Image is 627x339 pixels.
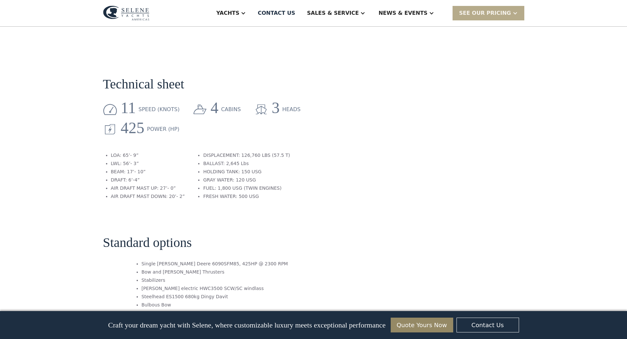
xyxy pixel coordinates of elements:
[203,185,290,192] li: FUEL: 1,800 USG (TWIN ENGINES)
[258,9,295,17] div: Contact US
[142,293,356,300] li: Steelhead ES1500 680kg Dingy Davit
[211,99,219,117] h2: 4
[1,224,105,242] span: Tick the box below to receive occasional updates, exclusive offers, and VIP access via text message.
[216,9,239,17] div: Yachts
[221,106,241,113] div: cabins
[142,260,356,267] li: Single [PERSON_NAME] Deere 6090SFM85, 425HP @ 2300 RPM
[203,168,290,175] li: HOLDING TANK: 150 USG
[111,160,185,167] li: LWL: 56’- 3”
[2,288,60,299] strong: I want to subscribe to your Newsletter.
[203,177,290,183] li: GRAY WATER: 120 USG
[1,246,102,257] span: We respect your time - only the good stuff, never spam.
[139,106,180,113] div: speed (knots)
[121,99,136,117] h2: 11
[391,318,453,332] a: Quote Yours Now
[379,9,428,17] div: News & EVENTS
[111,185,185,192] li: AIR DRAFT MAST UP: 27’- 0”
[142,302,356,308] li: Bulbous Bow
[111,152,185,159] li: LOA: 65’- 9”
[457,318,519,332] a: Contact Us
[307,9,359,17] div: Sales & Service
[142,277,356,284] li: Stabilizers
[103,6,149,21] img: logo
[142,285,356,292] li: [PERSON_NAME] electric HWC3500 SCW/SC windlass
[272,99,280,117] h2: 3
[2,287,6,292] input: I want to subscribe to your Newsletter.Unsubscribe any time by clicking the link at the bottom of...
[147,125,180,133] div: Power (HP)
[142,269,356,276] li: Bow and [PERSON_NAME] Thrusters
[111,193,185,200] li: AIR DRAFT MAST DOWN: 20’- 2”
[2,288,105,304] span: Unsubscribe any time by clicking the link at the bottom of any message
[453,6,524,20] div: SEE Our Pricing
[203,152,290,159] li: DISPLACEMENT: 126,760 LBS (57.5 T)
[111,177,185,183] li: DRAFT: 6’-4”
[2,267,6,271] input: Yes, I’d like to receive SMS updates.Reply STOP to unsubscribe at any time.
[2,267,102,278] span: Reply STOP to unsubscribe at any time.
[103,235,192,250] h2: Standard options
[203,193,290,200] li: FRESH WATER: 500 USG
[142,310,356,317] li: CruisAir reverse cycle air conditioning
[459,9,511,17] div: SEE Our Pricing
[111,168,185,175] li: BEAM: 17’- 10”
[282,106,301,113] div: heads
[108,321,385,329] p: Craft your dream yacht with Selene, where customizable luxury meets exceptional performance
[8,267,79,272] strong: Yes, I’d like to receive SMS updates.
[103,77,184,91] h2: Technical sheet
[203,160,290,167] li: BALLAST: 2,645 Lbs
[121,119,144,137] h2: 425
